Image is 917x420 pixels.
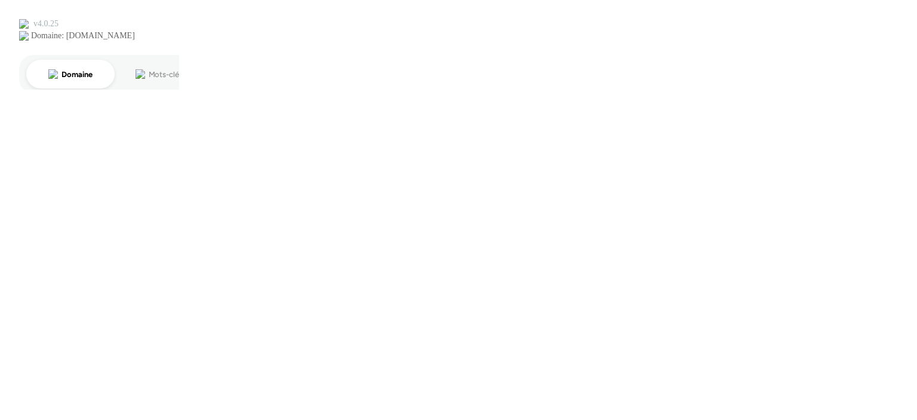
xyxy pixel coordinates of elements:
img: tab_keywords_by_traffic_grey.svg [136,69,145,79]
div: Domaine: [DOMAIN_NAME] [31,31,135,41]
img: website_grey.svg [19,31,29,41]
div: v 4.0.25 [33,19,59,29]
div: Mots-clés [149,70,183,78]
img: tab_domain_overview_orange.svg [48,69,58,79]
img: logo_orange.svg [19,19,29,29]
div: Domaine [61,70,92,78]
